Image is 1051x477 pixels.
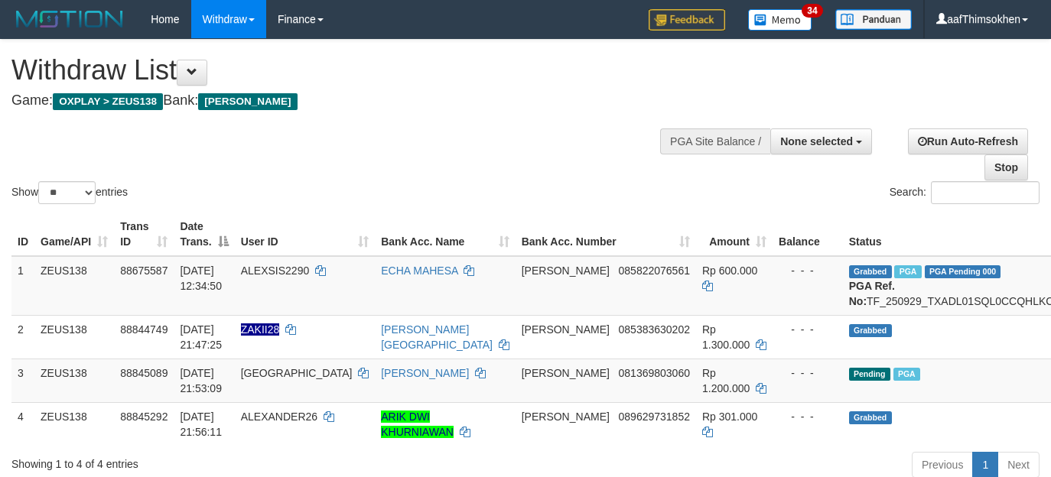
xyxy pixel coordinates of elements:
td: 2 [11,315,34,359]
span: Copy 089629731852 to clipboard [619,410,690,423]
span: ALEXSIS2290 [241,264,310,277]
span: Nama rekening ada tanda titik/strip, harap diedit [241,323,280,336]
th: Balance [773,213,843,256]
td: ZEUS138 [34,256,114,316]
span: Grabbed [849,265,892,278]
input: Search: [931,181,1040,204]
span: Rp 301.000 [702,410,757,423]
span: [PERSON_NAME] [522,410,610,423]
span: Grabbed [849,324,892,337]
span: [GEOGRAPHIC_DATA] [241,367,353,379]
td: ZEUS138 [34,402,114,446]
span: Pending [849,368,890,381]
a: ECHA MAHESA [381,264,457,277]
span: None selected [780,135,853,148]
span: ALEXANDER26 [241,410,317,423]
td: 1 [11,256,34,316]
label: Show entries [11,181,128,204]
div: - - - [779,409,837,424]
td: 4 [11,402,34,446]
span: [DATE] 21:53:09 [180,367,222,394]
div: - - - [779,365,837,381]
img: Feedback.jpg [649,9,725,31]
th: Bank Acc. Name: activate to sort column ascending [375,213,516,256]
span: [PERSON_NAME] [522,264,610,277]
label: Search: [890,181,1040,204]
span: [PERSON_NAME] [522,367,610,379]
a: ARIK DWI KHURNIAWAN [381,410,454,438]
th: ID [11,213,34,256]
h1: Withdraw List [11,55,685,86]
span: Copy 085822076561 to clipboard [619,264,690,277]
span: [DATE] 21:56:11 [180,410,222,438]
span: 88844749 [120,323,168,336]
th: Game/API: activate to sort column ascending [34,213,114,256]
td: ZEUS138 [34,315,114,359]
span: Copy 085383630202 to clipboard [619,323,690,336]
th: Bank Acc. Number: activate to sort column ascending [516,213,696,256]
select: Showentries [38,181,96,204]
a: [PERSON_NAME] [381,367,469,379]
span: Marked by aafkaynarin [893,368,920,381]
span: [PERSON_NAME] [198,93,297,110]
span: [DATE] 12:34:50 [180,264,222,292]
span: Marked by aafpengsreynich [894,265,921,278]
span: Copy 081369803060 to clipboard [619,367,690,379]
span: 34 [802,4,822,18]
span: 88675587 [120,264,168,277]
span: Grabbed [849,411,892,424]
img: Button%20Memo.svg [748,9,812,31]
img: panduan.png [835,9,912,30]
div: Showing 1 to 4 of 4 entries [11,450,427,472]
td: ZEUS138 [34,359,114,402]
th: Date Trans.: activate to sort column descending [174,213,234,256]
span: Rp 600.000 [702,264,757,277]
span: [PERSON_NAME] [522,323,610,336]
a: [PERSON_NAME][GEOGRAPHIC_DATA] [381,323,493,351]
a: Stop [984,154,1028,180]
span: OXPLAY > ZEUS138 [53,93,163,110]
td: 3 [11,359,34,402]
h4: Game: Bank: [11,93,685,109]
th: Trans ID: activate to sort column ascending [114,213,174,256]
span: [DATE] 21:47:25 [180,323,222,351]
img: MOTION_logo.png [11,8,128,31]
button: None selected [770,128,872,154]
span: Rp 1.300.000 [702,323,750,351]
a: Run Auto-Refresh [908,128,1028,154]
span: 88845089 [120,367,168,379]
span: Rp 1.200.000 [702,367,750,394]
span: 88845292 [120,410,168,423]
div: - - - [779,263,837,278]
div: PGA Site Balance / [660,128,770,154]
th: User ID: activate to sort column ascending [235,213,376,256]
th: Amount: activate to sort column ascending [696,213,773,256]
b: PGA Ref. No: [849,280,895,307]
div: - - - [779,322,837,337]
span: PGA Pending [925,265,1001,278]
